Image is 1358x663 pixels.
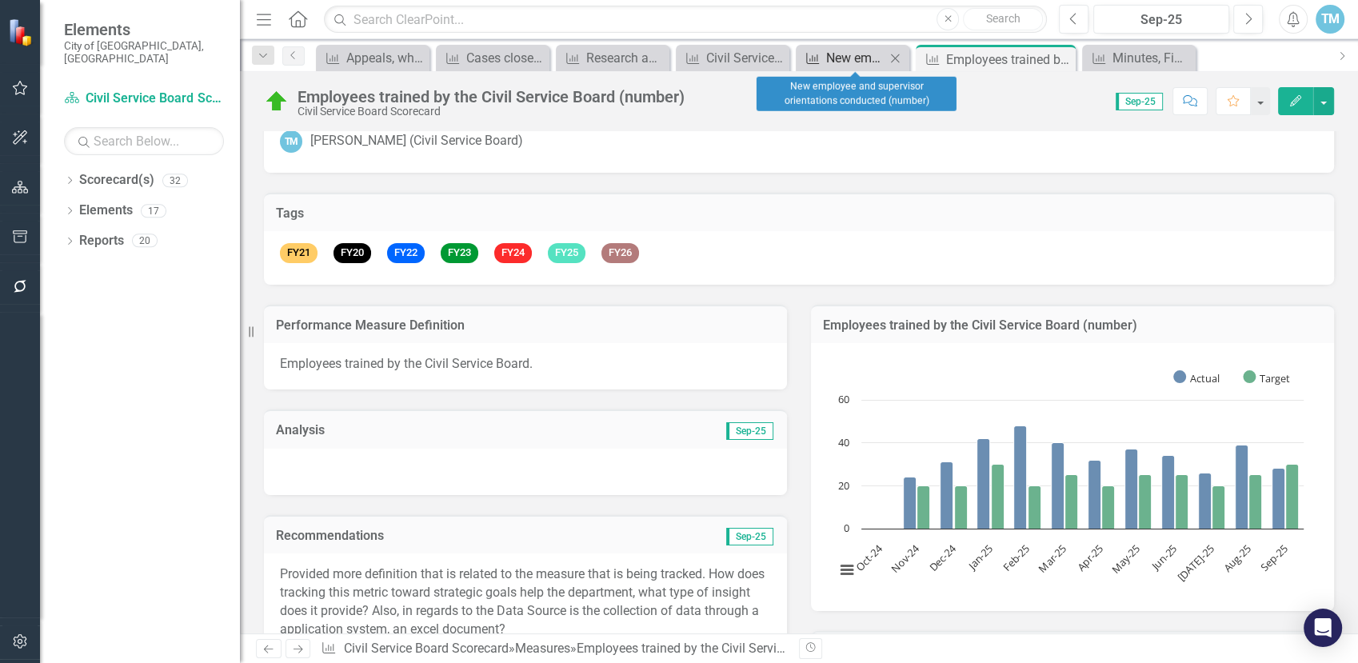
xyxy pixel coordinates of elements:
text: 20 [838,478,849,493]
h3: Employees trained by the Civil Service Board (number) [823,318,1322,333]
span: Sep-25 [726,528,773,545]
span: FY21 [280,243,318,263]
div: TM [280,130,302,153]
path: Dec-24, 31. Actual. [941,462,953,529]
path: Apr-25, 20. Target. [1102,486,1115,529]
path: Nov-24, 20. Target. [917,486,930,529]
path: Nov-24, 24. Actual. [904,477,917,529]
path: Feb-25, 20. Target. [1028,486,1041,529]
a: Civil Service Board Scorecard [64,90,224,108]
a: Cases closed (number) [440,48,545,68]
svg: Interactive chart [827,355,1312,595]
text: Oct-24 [853,541,885,574]
span: FY22 [387,243,425,263]
a: Reports [79,232,124,250]
path: Jan-25, 42. Actual. [977,439,990,529]
span: Employees trained by the Civil Service Board. [280,356,533,371]
div: Minutes, Findings and Reports Prepared, Approved and/or Forwarded (number) [1112,48,1192,68]
input: Search Below... [64,127,224,155]
a: Minutes, Findings and Reports Prepared, Approved and/or Forwarded (number) [1086,48,1192,68]
text: Jan-25 [964,541,996,573]
text: Jun-25 [1148,541,1180,573]
div: Employees trained by the Civil Service Board (number) [946,50,1072,70]
img: ClearPoint Strategy [8,18,36,46]
path: Aug-25, 39. Actual. [1236,445,1248,529]
button: Search [963,8,1043,30]
button: View chart menu, Chart [836,559,858,581]
text: Aug-25 [1220,541,1254,575]
div: 32 [162,174,188,187]
div: [PERSON_NAME] (Civil Service Board) [310,132,523,150]
g: Actual, bar series 1 of 2 with 12 bars. [869,426,1285,529]
text: May-25 [1108,541,1143,576]
path: Jul-25, 20. Target. [1212,486,1225,529]
path: Mar-25, 40. Actual. [1052,443,1064,529]
h3: Analysis [276,423,525,437]
text: Feb-25 [1000,541,1032,574]
img: On Target [264,89,290,114]
path: Sep-25, 30. Target. [1286,465,1299,529]
div: Employees trained by the Civil Service Board (number) [298,88,685,106]
a: Civil Service Rules workshops conducted (number) [680,48,785,68]
div: New employee and supervisor orientations conducted (number) [826,48,885,68]
a: Elements [79,202,133,220]
div: Cases closed (number) [466,48,545,68]
div: 17 [141,204,166,218]
a: New employee and supervisor orientations conducted (number) [800,48,885,68]
a: Appeals, whistleblower, grievance, investigation, and unsatisfactory service rating hearings held... [320,48,425,68]
button: Show Actual [1173,369,1227,385]
g: Target, bar series 2 of 2 with 12 bars. [883,465,1299,529]
text: 60 [838,392,849,406]
div: New employee and supervisor orientations conducted (number) [757,77,957,111]
div: Appeals, whistleblower, grievance, investigation, and unsatisfactory service rating hearings held... [346,48,425,68]
path: Sep-25, 28. Actual. [1272,469,1285,529]
text: Mar-25 [1035,541,1068,575]
text: Nov-24 [888,541,922,576]
a: Measures [515,641,570,656]
span: FY24 [494,243,532,263]
path: Dec-24, 20. Target. [955,486,968,529]
text: 40 [838,435,849,449]
text: 0 [844,521,849,535]
path: Jul-25, 26. Actual. [1199,473,1212,529]
span: FY23 [441,243,478,263]
button: Show Target [1243,369,1297,385]
button: Sep-25 [1093,5,1229,34]
span: FY20 [334,243,371,263]
span: Elements [64,20,224,39]
path: Jun-25, 34. Actual. [1162,456,1175,529]
span: FY26 [601,243,639,263]
button: TM [1316,5,1344,34]
text: Dec-24 [926,541,960,575]
text: Apr-25 [1074,541,1106,573]
h3: Performance Measure Definition [276,318,775,333]
input: Search ClearPoint... [324,6,1047,34]
div: 20 [132,234,158,248]
path: Aug-25, 25. Target. [1249,475,1262,529]
path: Feb-25, 48. Actual. [1014,426,1027,529]
h3: Tags [276,206,1322,221]
text: [DATE]-25 [1174,541,1216,584]
div: Employees trained by the Civil Service Board (number) [577,641,881,656]
path: May-25, 25. Target. [1139,475,1152,529]
span: FY25 [548,243,585,263]
path: Jun-25, 25. Target. [1176,475,1188,529]
small: City of [GEOGRAPHIC_DATA], [GEOGRAPHIC_DATA] [64,39,224,66]
div: Chart. Highcharts interactive chart. [827,355,1318,595]
path: Jan-25, 30. Target. [992,465,1005,529]
h3: Recommendations [276,529,620,543]
path: Apr-25, 32. Actual. [1088,461,1101,529]
path: Mar-25, 25. Target. [1065,475,1078,529]
a: Scorecard(s) [79,171,154,190]
span: Sep-25 [1116,93,1163,110]
a: Research and investigative projects requested by employees, Board members, and members of the pub... [560,48,665,68]
div: Civil Service Board Scorecard [298,106,685,118]
div: Research and investigative projects requested by employees, Board members, and members of the pub... [586,48,665,68]
div: » » [321,640,786,658]
path: May-25, 37. Actual. [1125,449,1138,529]
p: Provided more definition that is related to the measure that is being tracked. How does tracking ... [280,565,771,638]
div: Civil Service Rules workshops conducted (number) [706,48,785,68]
span: Sep-25 [726,422,773,440]
div: Sep-25 [1099,10,1224,30]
